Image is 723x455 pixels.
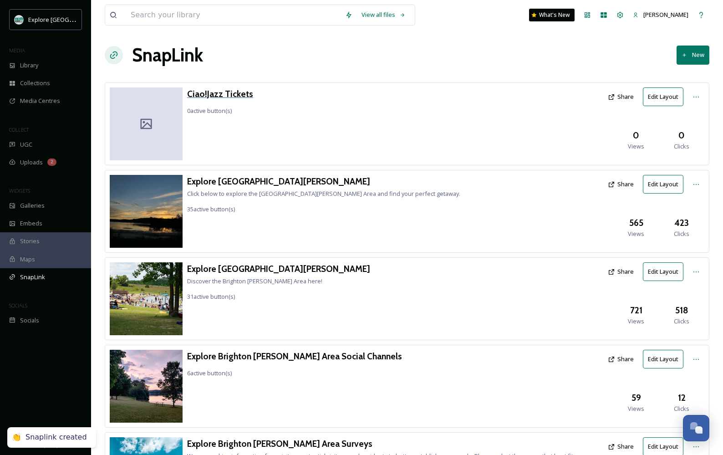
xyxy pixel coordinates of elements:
span: 35 active button(s) [187,205,235,213]
a: Explore [GEOGRAPHIC_DATA][PERSON_NAME] [187,262,370,276]
span: 0 active button(s) [187,107,232,115]
a: View all files [357,6,410,24]
span: Views [628,317,644,326]
span: SOCIALS [9,302,27,309]
h3: 518 [675,304,688,317]
h3: 59 [631,391,641,404]
h3: 12 [678,391,686,404]
h3: 565 [629,216,643,230]
span: Stories [20,237,40,245]
button: Share [603,350,638,368]
span: 6 active button(s) [187,369,232,377]
a: Explore [GEOGRAPHIC_DATA][PERSON_NAME] [187,175,460,188]
span: 31 active button(s) [187,292,235,301]
button: Share [603,175,638,193]
a: [PERSON_NAME] [628,6,693,24]
h1: SnapLink [132,41,203,69]
a: Edit Layout [643,87,688,106]
img: %2540trevapeach%25203.png [110,175,183,248]
img: cb6c9135-67c4-4434-a57e-82c280aac642.jpg [110,262,183,335]
button: Open Chat [683,415,709,441]
img: %2540nikzclicks%25201.png [110,350,183,423]
div: Snaplink created [25,433,87,442]
input: Search your library [126,5,341,25]
button: Share [603,88,638,106]
span: Uploads [20,158,43,167]
h3: 423 [674,216,689,230]
span: Views [628,230,644,238]
span: [PERSON_NAME] [643,10,688,19]
span: Maps [20,255,35,264]
button: New [677,46,709,64]
h3: 721 [630,304,642,317]
span: Collections [20,79,50,87]
span: Discover the Brighton [PERSON_NAME] Area here! [187,277,322,285]
span: Views [628,404,644,413]
img: 67e7af72-b6c8-455a-acf8-98e6fe1b68aa.avif [15,15,24,24]
h3: 0 [678,129,685,142]
a: Explore Brighton [PERSON_NAME] Area Social Channels [187,350,402,363]
div: 2 [47,158,56,166]
span: Galleries [20,201,45,210]
button: Edit Layout [643,350,683,368]
a: Explore Brighton [PERSON_NAME] Area Surveys [187,437,578,450]
span: Clicks [674,142,689,151]
span: Explore [GEOGRAPHIC_DATA][PERSON_NAME] [28,15,153,24]
div: 👏 [12,433,21,442]
span: UGC [20,140,32,149]
span: Clicks [674,404,689,413]
span: Clicks [674,230,689,238]
span: MEDIA [9,47,25,54]
span: WIDGETS [9,187,30,194]
h3: 0 [633,129,639,142]
span: COLLECT [9,126,29,133]
button: Share [603,263,638,281]
span: Embeds [20,219,42,228]
span: Clicks [674,317,689,326]
button: Edit Layout [643,87,683,106]
span: Library [20,61,38,70]
button: Edit Layout [643,175,683,194]
button: Edit Layout [643,262,683,281]
a: Edit Layout [643,350,688,368]
span: Socials [20,316,39,325]
span: Media Centres [20,97,60,105]
span: Click below to explore the [GEOGRAPHIC_DATA][PERSON_NAME] Area and find your perfect getaway. [187,189,460,198]
span: SnapLink [20,273,45,281]
a: Edit Layout [643,262,688,281]
span: Views [628,142,644,151]
a: Edit Layout [643,175,688,194]
a: What's New [529,9,575,21]
a: Ciao!Jazz Tickets [187,87,253,101]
